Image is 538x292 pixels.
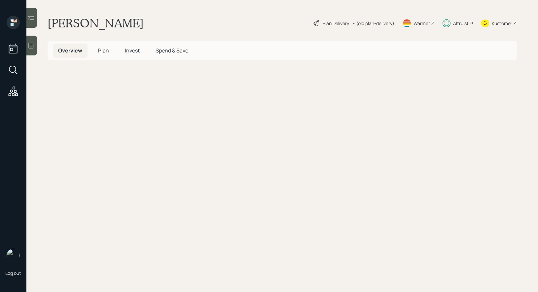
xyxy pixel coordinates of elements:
[48,16,144,30] h1: [PERSON_NAME]
[352,20,394,27] div: • (old plan-delivery)
[7,249,20,262] img: treva-nostdahl-headshot.png
[453,20,469,27] div: Altruist
[156,47,188,54] span: Spend & Save
[125,47,140,54] span: Invest
[492,20,512,27] div: Kustomer
[5,270,21,276] div: Log out
[58,47,82,54] span: Overview
[98,47,109,54] span: Plan
[323,20,349,27] div: Plan Delivery
[413,20,430,27] div: Warmer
